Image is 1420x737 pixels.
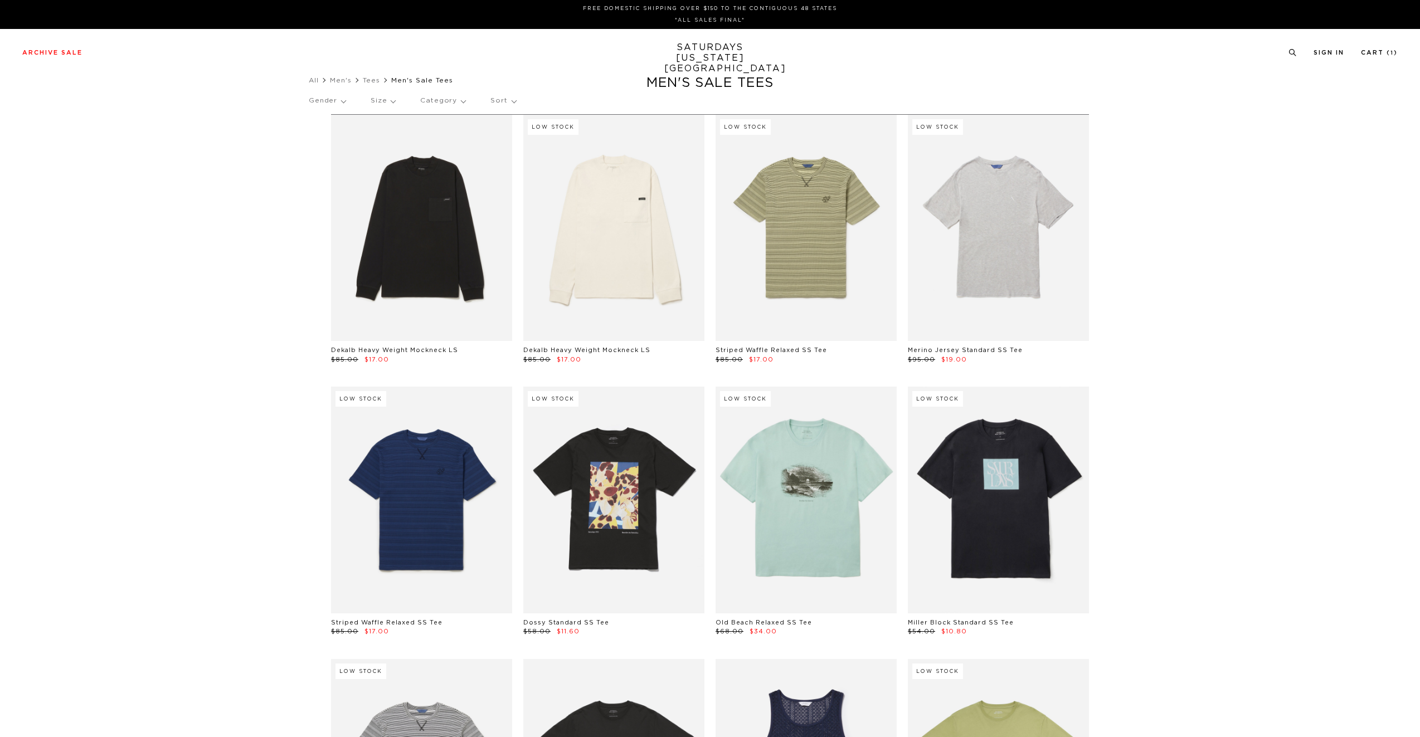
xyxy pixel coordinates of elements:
div: Low Stock [528,391,578,407]
div: Low Stock [720,391,771,407]
span: $34.00 [750,628,777,634]
span: $85.00 [331,628,358,634]
span: $85.00 [523,357,551,363]
a: Cart (1) [1361,50,1398,56]
div: Low Stock [912,119,963,135]
a: All [309,77,319,84]
p: Gender [309,88,346,114]
span: $54.00 [908,628,935,634]
div: Low Stock [335,663,386,679]
span: $17.00 [749,357,774,363]
div: Low Stock [528,119,578,135]
p: *ALL SALES FINAL* [27,16,1393,25]
div: Low Stock [912,391,963,407]
span: $17.00 [557,357,581,363]
span: $17.00 [364,628,389,634]
a: SATURDAYS[US_STATE][GEOGRAPHIC_DATA] [664,42,756,74]
a: Sign In [1314,50,1344,56]
a: Merino Jersey Standard SS Tee [908,347,1023,353]
p: Size [371,88,395,114]
span: Men's Sale Tees [391,77,453,84]
span: $58.00 [523,628,551,634]
div: Low Stock [912,663,963,679]
a: Old Beach Relaxed SS Tee [716,619,812,626]
span: $68.00 [716,628,743,634]
a: Striped Waffle Relaxed SS Tee [331,619,442,626]
a: Men's [330,77,352,84]
span: $85.00 [716,357,743,363]
div: Low Stock [720,119,771,135]
a: Dekalb Heavy Weight Mockneck LS [331,347,458,353]
p: Category [420,88,465,114]
span: $19.00 [941,357,967,363]
span: $10.80 [941,628,967,634]
a: Miller Block Standard SS Tee [908,619,1014,626]
span: $95.00 [908,357,935,363]
span: $11.60 [557,628,580,634]
a: Archive Sale [22,50,82,56]
span: $85.00 [331,357,358,363]
div: Low Stock [335,391,386,407]
p: Sort [490,88,516,114]
a: Dossy Standard SS Tee [523,619,609,626]
small: 1 [1390,51,1394,56]
span: $17.00 [364,357,389,363]
a: Striped Waffle Relaxed SS Tee [716,347,827,353]
p: FREE DOMESTIC SHIPPING OVER $150 TO THE CONTIGUOUS 48 STATES [27,4,1393,13]
a: Tees [363,77,380,84]
a: Dekalb Heavy Weight Mockneck LS [523,347,650,353]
